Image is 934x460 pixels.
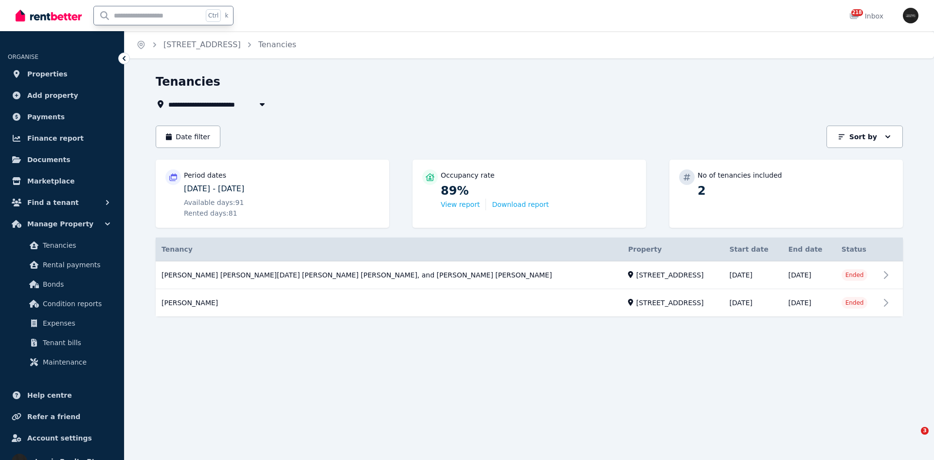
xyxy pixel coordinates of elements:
a: Documents [8,150,116,169]
th: Start date [723,238,782,261]
span: Manage Property [27,218,93,230]
span: 218 [851,9,863,16]
span: Tenant bills [43,337,108,349]
span: Condition reports [43,298,108,310]
span: Tenancies [258,39,296,51]
button: View report [441,200,480,209]
a: View details for Aldana Marlen Zentner, Lucia Pallotta, Melina Andrea Gill, and Yanina Soledad Fl... [156,261,903,289]
span: 3 [921,427,929,435]
span: Rented days: 81 [184,208,237,218]
h1: Tenancies [156,74,220,90]
a: Tenancies [12,236,112,255]
p: 2 [698,183,893,199]
th: End date [782,238,835,261]
p: Occupancy rate [441,170,495,180]
a: Finance report [8,129,116,148]
p: 89% [441,183,636,199]
iframe: Intercom live chat [901,427,924,450]
span: Add property [27,90,78,101]
span: Help centre [27,389,72,401]
span: k [225,12,228,19]
button: Find a tenant [8,193,116,212]
a: Condition reports [12,294,112,313]
span: Payments [27,111,65,123]
span: Available days: 91 [184,198,244,207]
span: Rental payments [43,259,108,271]
p: Period dates [184,170,226,180]
button: Sort by [826,126,903,148]
p: [DATE] - [DATE] [184,183,379,195]
a: Bonds [12,275,112,294]
td: [DATE] [782,289,835,317]
a: Properties [8,64,116,84]
th: Property [622,238,723,261]
span: ORGANISE [8,54,38,60]
a: Help centre [8,386,116,405]
a: Maintenance [12,352,112,372]
button: Manage Property [8,214,116,234]
p: No of tenancies included [698,170,782,180]
span: Ctrl [206,9,221,22]
img: Iconic Realty Pty Ltd [903,8,918,23]
span: Marketplace [27,175,74,187]
span: Bonds [43,278,108,290]
span: Documents [27,154,71,166]
a: Add property [8,86,116,105]
span: Tenancy [162,244,193,254]
button: Date filter [156,126,220,148]
span: Find a tenant [27,197,79,208]
p: Sort by [849,132,877,142]
td: [DATE] [723,289,782,317]
div: Inbox [849,11,883,21]
span: Maintenance [43,356,108,368]
th: Status [836,238,880,261]
a: Rental payments [12,255,112,275]
span: Finance report [27,132,84,144]
span: Refer a friend [27,411,80,423]
a: Tenant bills [12,333,112,352]
span: Account settings [27,432,92,444]
a: View details for Victoria Marquez [156,290,903,317]
a: [STREET_ADDRESS] [163,40,241,49]
a: Payments [8,107,116,127]
nav: Breadcrumb [125,31,308,58]
span: Tenancies [43,239,108,251]
button: Download report [492,200,549,209]
img: RentBetter [16,8,82,23]
span: Properties [27,68,68,80]
a: Account settings [8,428,116,448]
a: Refer a friend [8,407,116,426]
a: Marketplace [8,171,116,191]
span: Expenses [43,317,108,329]
a: Expenses [12,313,112,333]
